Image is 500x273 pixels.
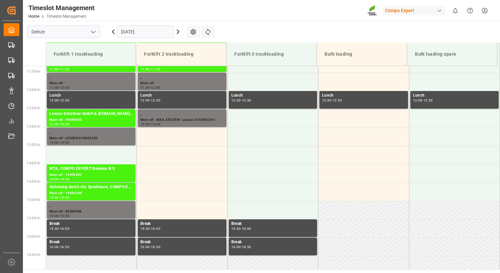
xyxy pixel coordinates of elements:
[331,99,332,102] div: -
[27,198,40,202] span: 15:00 Hr
[49,136,133,141] div: Main ref : LOSSEN 610002250
[27,125,40,128] span: 13:00 Hr
[60,178,69,181] div: 14:30
[27,70,40,73] span: 11:30 Hr
[49,141,59,144] div: 13:00
[231,92,315,99] div: Lunch
[59,214,60,217] div: -
[383,4,448,17] button: Compo Expert
[59,123,60,126] div: -
[140,81,224,86] div: Main ref :
[88,27,98,37] button: open menu
[59,86,60,89] div: -
[322,92,405,99] div: Lunch
[49,172,133,178] div: Main ref : 14052853
[413,92,496,99] div: Lunch
[27,88,40,92] span: 12:00 Hr
[231,99,241,102] div: 12:00
[49,209,133,214] div: Main ref : DEMATRA
[49,74,133,81] div: ,
[27,106,40,110] span: 12:30 Hr
[27,253,40,257] span: 16:30 Hr
[140,239,224,246] div: Break
[151,123,160,126] div: 13:00
[49,166,133,172] div: WTA, COMPO EXPERT Benelux N.V.
[117,26,174,38] input: DD.MM.YYYY
[150,68,151,71] div: -
[49,68,59,71] div: 11:00
[49,123,59,126] div: 12:30
[322,99,331,102] div: 12:00
[241,246,241,248] div: -
[140,92,224,99] div: Lunch
[242,227,251,230] div: 16:00
[140,111,224,117] div: ,
[140,86,150,89] div: 11:30
[150,123,151,126] div: -
[49,184,133,191] div: Abholung durch div. Spediteure, COMPO EXPERT Benelux N.V.
[423,99,433,102] div: 12:30
[49,178,59,181] div: 14:00
[28,14,39,19] a: Home
[60,68,69,71] div: 11:30
[49,221,133,227] div: Break
[140,221,224,227] div: Break
[59,141,60,144] div: -
[151,68,160,71] div: 11:30
[49,191,133,196] div: Main ref : 14053246
[49,196,59,199] div: 14:30
[150,246,151,248] div: -
[27,143,40,147] span: 13:30 Hr
[60,99,69,102] div: 12:30
[60,196,69,199] div: 15:00
[51,48,131,60] div: Forklift 1 truckloading
[140,117,224,123] div: Main ref : MAIL STELTEN : Lossen 6100002243
[141,48,221,60] div: Forklift 2 truckloading
[231,239,315,246] div: Break
[241,99,241,102] div: -
[49,111,133,117] div: Lexzau Scharbau GmbH & [DOMAIN_NAME], COMPO EXPERT Benelux N.V.
[151,86,160,89] div: 12:00
[49,99,59,102] div: 12:00
[60,86,69,89] div: 12:00
[49,227,59,230] div: 15:30
[60,227,69,230] div: 16:00
[140,227,150,230] div: 15:30
[59,196,60,199] div: -
[49,129,133,136] div: ,
[140,99,150,102] div: 12:00
[27,26,100,38] input: Type to search/select
[232,48,311,60] div: Forklift 3 truckloading
[27,235,40,238] span: 16:00 Hr
[60,123,69,126] div: 13:00
[151,99,160,102] div: 12:30
[49,86,59,89] div: 11:30
[60,214,69,217] div: 15:30
[242,246,251,248] div: 16:30
[241,227,241,230] div: -
[140,74,224,81] div: ,
[59,99,60,102] div: -
[60,141,69,144] div: 13:30
[49,202,133,209] div: ,
[151,246,160,248] div: 16:30
[49,81,133,86] div: Main ref :
[412,48,492,60] div: Bulk loading spare
[27,161,40,165] span: 14:00 Hr
[49,92,133,99] div: Lunch
[231,227,241,230] div: 15:30
[27,216,40,220] span: 15:30 Hr
[140,123,150,126] div: 12:30
[150,86,151,89] div: -
[59,227,60,230] div: -
[140,68,150,71] div: 11:00
[367,5,378,16] img: Screenshot%202023-09-29%20at%2010.02.21.png_1712312052.png
[383,6,445,15] div: Compo Expert
[49,239,133,246] div: Break
[242,99,251,102] div: 12:30
[59,68,60,71] div: -
[150,99,151,102] div: -
[60,246,69,248] div: 16:30
[49,246,59,248] div: 16:00
[140,246,150,248] div: 16:00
